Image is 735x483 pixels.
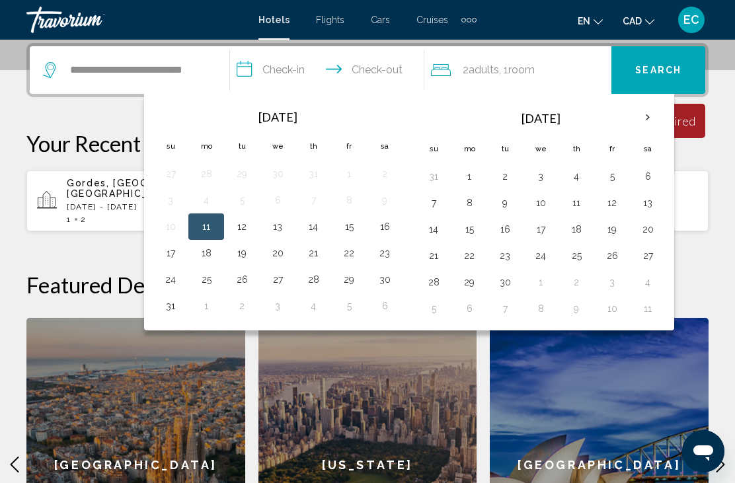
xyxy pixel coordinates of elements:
button: Day 7 [494,299,516,318]
span: , 1 [499,61,535,79]
button: Day 10 [601,299,623,318]
button: Day 24 [530,246,551,265]
button: Day 29 [231,165,252,183]
button: Day 3 [267,297,288,315]
button: Day 9 [374,191,395,209]
button: Day 5 [423,299,444,318]
span: Search [635,65,681,76]
button: Day 5 [231,191,252,209]
button: Day 18 [566,220,587,239]
button: Day 29 [338,270,360,289]
button: Day 16 [374,217,395,236]
button: Day 1 [196,297,217,315]
button: Day 1 [530,273,551,291]
button: Day 29 [459,273,480,291]
button: Day 21 [423,246,444,265]
button: Day 9 [566,299,587,318]
button: Next month [630,102,666,133]
button: Day 2 [566,273,587,291]
button: Day 27 [160,165,181,183]
button: Day 28 [303,270,324,289]
button: Day 18 [196,244,217,262]
button: Day 13 [267,217,288,236]
span: 1 [67,215,71,224]
button: Day 2 [494,167,516,186]
button: Day 28 [423,273,444,291]
button: Day 28 [196,165,217,183]
p: [DATE] - [DATE] [67,202,235,211]
th: [DATE] [188,102,367,131]
button: Day 30 [267,165,288,183]
button: Day 19 [601,220,623,239]
button: Day 15 [338,217,360,236]
span: Room [508,63,535,76]
button: Day 3 [601,273,623,291]
button: Day 22 [338,244,360,262]
span: CAD [623,16,642,26]
button: Day 22 [459,246,480,265]
a: Hotels [258,15,290,25]
button: Day 6 [459,299,480,318]
button: Check in and out dates [230,46,424,94]
button: Day 9 [494,194,516,212]
button: Day 8 [459,194,480,212]
button: Day 31 [423,167,444,186]
button: Day 20 [267,244,288,262]
button: Day 5 [338,297,360,315]
button: Day 12 [231,217,252,236]
iframe: Button to launch messaging window [682,430,724,472]
button: Travelers: 2 adults, 0 children [424,46,611,94]
button: Day 2 [231,297,252,315]
th: [DATE] [451,102,630,134]
span: Adults [469,63,499,76]
button: Day 13 [637,194,658,212]
span: 2 [463,61,499,79]
button: Day 11 [566,194,587,212]
button: Day 23 [494,246,516,265]
button: Day 10 [160,217,181,236]
button: Day 24 [160,270,181,289]
button: Day 1 [338,165,360,183]
a: Cars [371,15,390,25]
h2: Featured Destinations [26,272,709,298]
button: Day 1 [459,167,480,186]
button: Day 14 [423,220,444,239]
a: Cruises [416,15,448,25]
button: Search [611,46,705,94]
button: Day 2 [374,165,395,183]
span: EC [683,13,699,26]
span: en [578,16,590,26]
button: Day 11 [637,299,658,318]
button: User Menu [674,6,709,34]
button: Day 3 [160,191,181,209]
button: Day 6 [637,167,658,186]
button: Change language [578,11,603,30]
button: Day 14 [303,217,324,236]
button: Day 19 [231,244,252,262]
button: Day 6 [267,191,288,209]
button: Day 4 [303,297,324,315]
a: Flights [316,15,344,25]
div: Search widget [30,46,705,94]
button: Day 26 [601,246,623,265]
button: Day 31 [303,165,324,183]
button: Day 4 [566,167,587,186]
button: Change currency [623,11,654,30]
button: Day 26 [231,270,252,289]
button: Day 25 [566,246,587,265]
button: Gordes, [GEOGRAPHIC_DATA], [GEOGRAPHIC_DATA][DATE] - [DATE]12 [26,170,245,232]
button: Day 21 [303,244,324,262]
button: Day 30 [494,273,516,291]
button: Day 8 [530,299,551,318]
button: Day 25 [196,270,217,289]
button: Day 30 [374,270,395,289]
button: Day 11 [196,217,217,236]
button: Day 6 [374,297,395,315]
button: Day 17 [530,220,551,239]
button: Day 16 [494,220,516,239]
button: Day 15 [459,220,480,239]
